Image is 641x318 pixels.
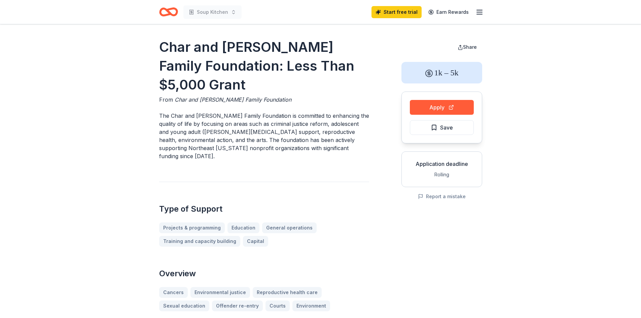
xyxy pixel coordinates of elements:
[243,236,268,247] a: Capital
[175,96,291,103] span: Char and [PERSON_NAME] Family Foundation
[159,222,225,233] a: Projects & programming
[159,236,240,247] a: Training and capacity building
[159,38,369,94] h1: Char and [PERSON_NAME] Family Foundation: Less Than $5,000 Grant
[424,6,473,18] a: Earn Rewards
[183,5,242,19] button: Soup Kitchen
[159,112,369,160] p: The Char and [PERSON_NAME] Family Foundation is committed to enhancing the quality of life by foc...
[407,160,476,168] div: Application deadline
[159,268,369,279] h2: Overview
[407,171,476,179] div: Rolling
[262,222,317,233] a: General operations
[452,40,482,54] button: Share
[463,44,477,50] span: Share
[401,62,482,83] div: 1k – 5k
[197,8,228,16] span: Soup Kitchen
[440,123,453,132] span: Save
[159,96,369,104] div: From
[410,120,474,135] button: Save
[159,204,369,214] h2: Type of Support
[418,192,466,201] button: Report a mistake
[410,100,474,115] button: Apply
[159,4,178,20] a: Home
[371,6,422,18] a: Start free trial
[227,222,259,233] a: Education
